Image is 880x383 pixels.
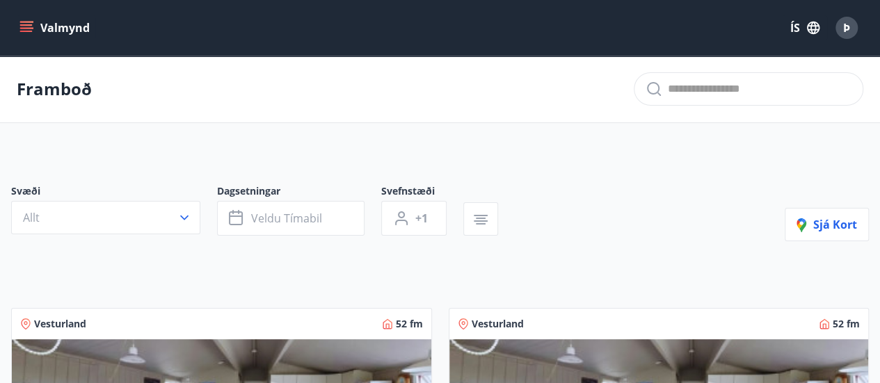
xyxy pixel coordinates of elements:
[11,184,217,201] span: Svæði
[217,184,381,201] span: Dagsetningar
[783,15,827,40] button: ÍS
[396,317,423,331] span: 52 fm
[381,201,447,236] button: +1
[797,217,857,232] span: Sjá kort
[251,211,322,226] span: Veldu tímabil
[17,15,95,40] button: menu
[381,184,463,201] span: Svefnstæði
[23,210,40,225] span: Allt
[833,317,860,331] span: 52 fm
[11,201,200,234] button: Allt
[17,77,92,101] p: Framboð
[34,317,86,331] span: Vesturland
[415,211,428,226] span: +1
[830,11,863,44] button: Þ
[843,20,850,35] span: Þ
[472,317,524,331] span: Vesturland
[785,208,869,241] button: Sjá kort
[217,201,365,236] button: Veldu tímabil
